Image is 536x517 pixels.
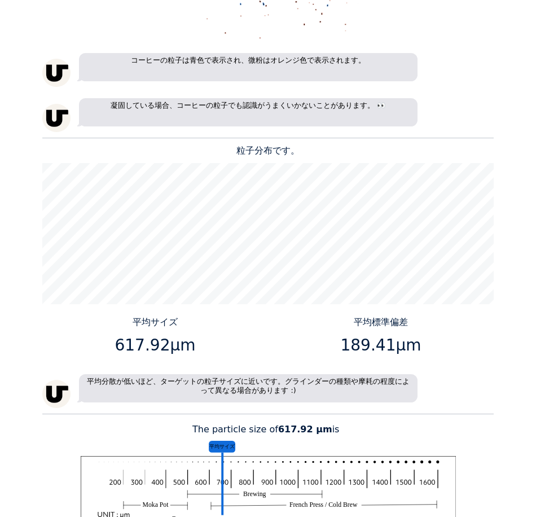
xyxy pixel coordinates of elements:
p: 189.41μm [273,334,490,357]
p: 粒子分布です。 [42,144,494,157]
p: 平均分散が低いほど、ターゲットの粒子サイズに近いです。グラインダーの種類や摩耗の程度によって異なる場合があります :) [79,374,418,402]
p: The particle size of is [42,423,494,436]
p: 平均サイズ [47,316,264,329]
img: unspecialty-logo [42,104,71,132]
img: unspecialty-logo [42,380,71,408]
tspan: 平均サイズ [209,444,235,449]
p: コーヒーの粒子は青色で表示され、微粉はオレンジ色で表示されます。 [79,53,418,81]
b: 617.92 μm [278,424,332,435]
p: 凝固している場合、コーヒーの粒子でも認識がうまくいかないことがあります。 👀 [79,98,418,126]
img: unspecialty-logo [42,59,71,87]
p: 平均標準偏差 [273,316,490,329]
p: 617.92μm [47,334,264,357]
